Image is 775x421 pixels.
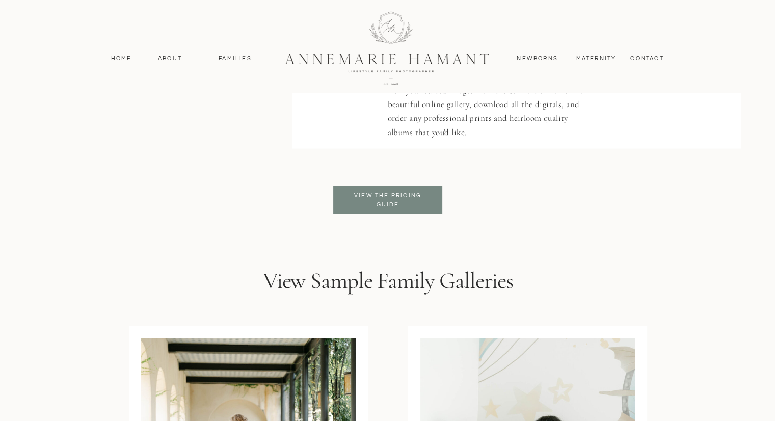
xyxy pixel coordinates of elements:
[155,54,185,63] a: About
[212,54,258,63] a: Families
[204,267,572,300] h3: View Sample Family Galleries
[513,54,562,63] a: Newborns
[576,54,616,63] a: MAternity
[346,191,430,209] a: View the pricing guide
[625,54,670,63] a: contact
[106,54,137,63] a: Home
